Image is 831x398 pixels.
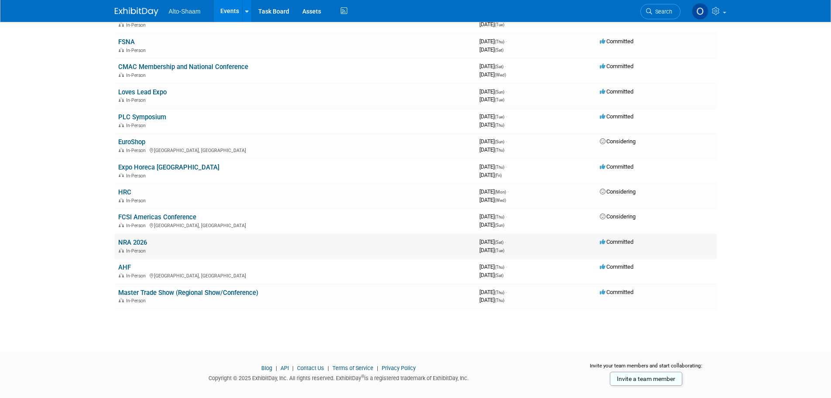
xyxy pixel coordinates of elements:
span: | [290,365,296,371]
div: [GEOGRAPHIC_DATA], [GEOGRAPHIC_DATA] [118,272,472,279]
span: (Tue) [495,114,504,119]
span: [DATE] [479,163,507,170]
a: Search [640,4,681,19]
span: - [506,38,507,45]
span: [DATE] [479,96,504,103]
span: - [506,138,507,145]
span: | [325,365,331,371]
span: [DATE] [479,21,504,28]
span: In-Person [126,73,148,78]
sup: ® [361,374,364,379]
span: Committed [600,113,633,120]
span: (Tue) [495,248,504,253]
a: NRA 2026 [118,239,147,246]
span: [DATE] [479,213,507,220]
span: In-Person [126,97,148,103]
span: Committed [600,38,633,45]
span: [DATE] [479,297,504,303]
span: [DATE] [479,272,503,278]
span: In-Person [126,273,148,279]
span: (Sun) [495,139,504,144]
a: Invite a team member [610,372,682,386]
span: Considering [600,213,636,220]
img: In-Person Event [119,148,124,152]
div: [GEOGRAPHIC_DATA], [GEOGRAPHIC_DATA] [118,146,472,153]
img: In-Person Event [119,73,124,77]
span: [DATE] [479,138,507,145]
span: [DATE] [479,172,502,178]
span: - [505,239,506,245]
span: | [274,365,279,371]
span: In-Person [126,123,148,128]
span: (Wed) [495,198,506,203]
span: In-Person [126,198,148,204]
span: [DATE] [479,46,503,53]
span: (Tue) [495,97,504,102]
span: [DATE] [479,197,506,203]
span: Considering [600,138,636,145]
img: In-Person Event [119,48,124,52]
span: (Fri) [495,173,502,178]
span: In-Person [126,173,148,179]
a: FSNA [118,38,135,46]
span: [DATE] [479,38,507,45]
span: In-Person [126,223,148,228]
a: API [280,365,289,371]
span: In-Person [126,48,148,53]
span: In-Person [126,248,148,254]
div: [GEOGRAPHIC_DATA], [GEOGRAPHIC_DATA] [118,221,472,228]
span: (Sat) [495,240,503,245]
a: Blog [261,365,272,371]
img: In-Person Event [119,248,124,253]
span: Committed [600,88,633,95]
a: PLC Symposium [118,113,166,121]
span: [DATE] [479,121,504,128]
span: [DATE] [479,239,506,245]
span: [DATE] [479,188,509,195]
span: (Sat) [495,64,503,69]
span: | [375,365,380,371]
div: Invite your team members and start collaborating: [576,362,717,375]
span: Search [652,8,672,15]
a: Master Trade Show (Regional Show/Conference) [118,289,258,297]
span: - [506,289,507,295]
span: (Mon) [495,190,506,194]
img: Olivia Strasser [692,3,708,20]
a: Terms of Service [332,365,373,371]
span: [DATE] [479,88,507,95]
span: Committed [600,63,633,69]
span: Considering [600,188,636,195]
img: In-Person Event [119,198,124,202]
span: [DATE] [479,263,507,270]
img: In-Person Event [119,97,124,102]
span: Committed [600,263,633,270]
span: Committed [600,239,633,245]
span: (Wed) [495,73,506,77]
span: - [506,263,507,270]
span: - [506,213,507,220]
img: In-Person Event [119,123,124,127]
span: [DATE] [479,71,506,78]
span: [DATE] [479,146,504,153]
img: ExhibitDay [115,7,158,16]
span: Committed [600,163,633,170]
span: (Thu) [495,148,504,152]
img: In-Person Event [119,298,124,302]
span: (Thu) [495,265,504,270]
a: HRC [118,188,131,196]
span: Committed [600,289,633,295]
span: (Thu) [495,39,504,44]
img: In-Person Event [119,173,124,177]
span: (Sun) [495,223,504,228]
span: - [507,188,509,195]
span: (Sun) [495,90,504,94]
span: [DATE] [479,221,504,228]
span: (Sat) [495,273,503,278]
span: Alto-Shaam [169,8,201,15]
span: (Sat) [495,48,503,52]
span: [DATE] [479,113,507,120]
span: [DATE] [479,63,506,69]
img: In-Person Event [119,223,124,227]
span: In-Person [126,298,148,304]
a: AHF [118,263,131,271]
